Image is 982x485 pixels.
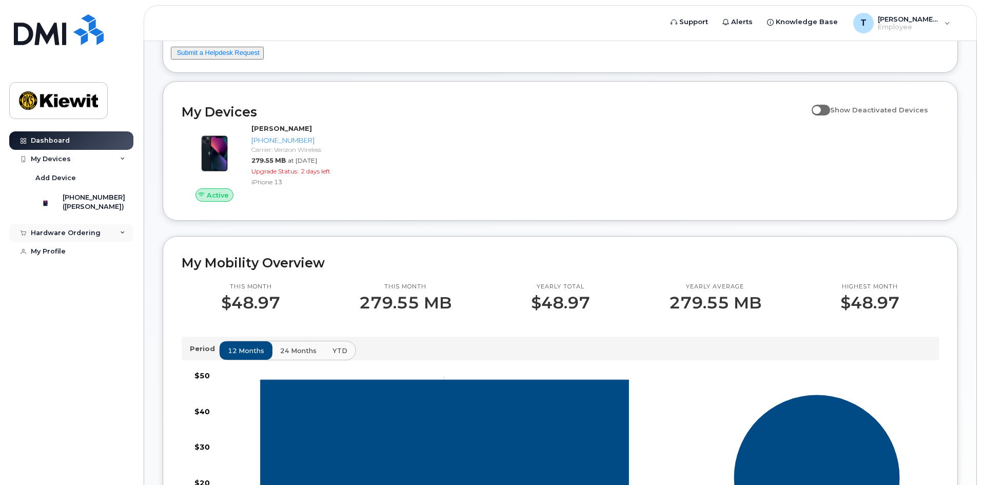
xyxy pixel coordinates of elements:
a: Knowledge Base [760,12,845,32]
span: Knowledge Base [776,17,838,27]
a: Submit a Helpdesk Request [177,49,260,56]
a: Alerts [715,12,760,32]
p: This month [221,283,280,291]
tspan: $30 [194,442,210,452]
span: 2 days left [301,167,330,175]
input: Show Deactivated Devices [812,100,820,108]
p: 279.55 MB [669,294,761,312]
span: Upgrade Status: [251,167,299,175]
tspan: $40 [194,406,210,416]
span: 279.55 MB [251,157,286,164]
span: 24 months [280,346,317,356]
a: Active[PERSON_NAME][PHONE_NUMBER]Carrier: Verizon Wireless279.55 MBat [DATE]Upgrade Status:2 days... [182,124,362,202]
p: Period [190,344,219,354]
span: YTD [332,346,347,356]
button: Submit a Helpdesk Request [171,47,264,60]
p: Highest month [840,283,899,291]
span: Support [679,17,708,27]
span: T [860,17,867,29]
div: [PHONE_NUMBER] [251,135,358,145]
div: Travis.Waxmonski [846,13,957,33]
p: $48.97 [221,294,280,312]
a: Support [663,12,715,32]
div: iPhone 13 [251,178,358,186]
tspan: $50 [194,371,210,380]
span: [PERSON_NAME].Waxmonski [878,15,939,23]
p: 279.55 MB [359,294,451,312]
span: Show Deactivated Devices [830,106,928,114]
img: image20231002-3703462-1ig824h.jpeg [190,129,239,178]
iframe: Messenger Launcher [937,440,974,477]
span: at [DATE] [288,157,317,164]
h2: My Mobility Overview [182,255,939,270]
strong: [PERSON_NAME] [251,124,312,132]
p: Yearly total [531,283,590,291]
p: This month [359,283,451,291]
p: $48.97 [531,294,590,312]
h2: My Devices [182,104,807,120]
span: Alerts [731,17,753,27]
span: Employee [878,23,939,31]
p: Yearly average [669,283,761,291]
div: Carrier: Verizon Wireless [251,145,358,154]
p: $48.97 [840,294,899,312]
span: Active [207,190,229,200]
